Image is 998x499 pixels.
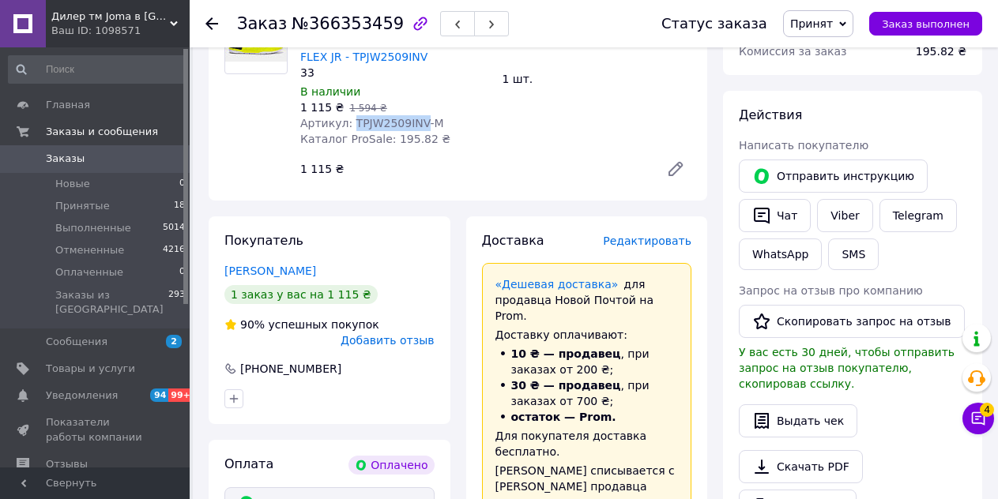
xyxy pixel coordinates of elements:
[739,404,857,437] button: Выдать чек
[739,159,928,193] button: Отправить инструкцию
[55,199,110,213] span: Принятые
[348,456,434,475] div: Оплачено
[240,318,265,331] span: 90%
[224,233,303,248] span: Покупатель
[46,457,88,471] span: Отзывы
[224,285,378,304] div: 1 заказ у вас на 1 115 ₴
[817,199,872,232] a: Viber
[511,379,621,392] span: 30 ₴ — продавец
[46,125,158,139] span: Заказы и сообщения
[224,265,316,277] a: [PERSON_NAME]
[790,17,833,30] span: Принят
[46,388,118,403] span: Уведомления
[8,55,186,84] input: Поиск
[51,9,170,24] span: Дилер тм Joma в Украине - joma.in.ua
[239,361,343,377] div: [PHONE_NUMBER]
[168,388,194,402] span: 99+
[739,450,863,483] a: Скачать PDF
[349,103,386,114] span: 1 594 ₴
[300,133,450,145] span: Каталог ProSale: 195.82 ₴
[916,45,966,58] span: 195.82 ₴
[55,243,124,257] span: Отмененные
[739,107,802,122] span: Действия
[739,284,923,297] span: Запрос на отзыв про компанию
[495,278,619,291] a: «Дешевая доставка»
[739,305,965,338] button: Скопировать запрос на отзыв
[660,153,691,185] a: Редактировать
[980,403,994,417] span: 4
[300,101,344,114] span: 1 115 ₴
[166,335,182,348] span: 2
[46,98,90,112] span: Главная
[55,265,123,280] span: Оплаченные
[496,68,699,90] div: 1 шт.
[179,265,185,280] span: 0
[495,276,679,324] div: для продавца Новой Почтой на Prom.
[51,24,190,38] div: Ваш ID: 1098571
[739,139,868,152] span: Написать покупателю
[661,16,767,32] div: Статус заказа
[294,158,653,180] div: 1 115 ₴
[739,238,822,270] a: WhatsApp
[300,85,360,98] span: В наличии
[603,234,691,247] span: Редактировать
[163,243,185,257] span: 4216
[962,403,994,434] button: Чат с покупателем4
[46,152,85,166] span: Заказы
[495,327,679,343] div: Доставку оплачивают:
[55,177,90,191] span: Новые
[739,45,847,58] span: Комиссия за заказ
[739,346,955,390] span: У вас есть 30 дней, чтобы отправить запрос на отзыв покупателю, скопировав ссылку.
[495,346,679,377] li: , при заказах от 200 ₴;
[292,14,404,33] span: №366353459
[150,388,168,402] span: 94
[46,415,146,444] span: Показатели работы компании
[495,377,679,409] li: , при заказах от 700 ₴;
[46,362,135,376] span: Товары и услуги
[511,347,621,360] span: 10 ₴ — продавец
[224,456,273,471] span: Оплата
[168,288,185,317] span: 293
[300,117,444,129] span: Артикул: TPJW2509INV-М
[179,177,185,191] span: 0
[55,288,168,317] span: Заказы из [GEOGRAPHIC_DATA]
[879,199,957,232] a: Telegram
[511,411,616,423] span: остаток — Prom.
[300,65,490,81] div: 33
[341,334,434,347] span: Добавить отзыв
[224,317,379,332] div: успешных покупок
[163,221,185,235] span: 5014
[495,428,679,460] div: Для покупателя доставка бесплатно.
[828,238,879,270] button: SMS
[300,35,465,63] a: Детские футзалки Joma TOP FLEX JR - TPJW2509INV
[205,16,218,32] div: Вернуться назад
[46,335,107,349] span: Сообщения
[237,14,287,33] span: Заказ
[869,12,982,36] button: Заказ выполнен
[882,18,970,30] span: Заказ выполнен
[482,233,544,248] span: Доставка
[174,199,185,213] span: 18
[739,199,811,232] button: Чат
[55,221,131,235] span: Выполненные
